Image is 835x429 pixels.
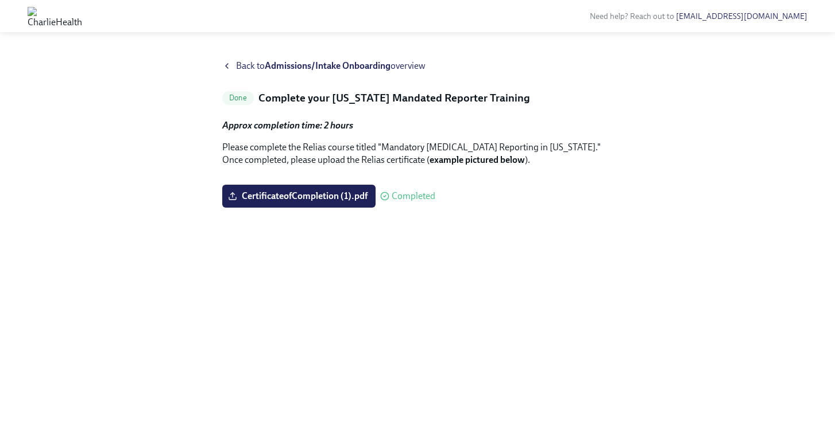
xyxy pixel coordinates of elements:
[236,60,426,72] span: Back to overview
[430,154,525,165] strong: example pictured below
[265,60,391,71] strong: Admissions/Intake Onboarding
[222,120,353,131] strong: Approx completion time: 2 hours
[392,192,435,201] span: Completed
[28,7,82,25] img: CharlieHealth
[222,60,613,72] a: Back toAdmissions/Intake Onboardingoverview
[222,185,376,208] label: CertificateofCompletion (1).pdf
[230,190,368,202] span: CertificateofCompletion (1).pdf
[222,93,254,102] span: Done
[676,11,807,21] a: [EMAIL_ADDRESS][DOMAIN_NAME]
[222,141,613,166] p: Please complete the Relias course titled "Mandatory [MEDICAL_DATA] Reporting in [US_STATE]." Once...
[590,11,807,21] span: Need help? Reach out to
[258,91,530,106] h5: Complete your [US_STATE] Mandated Reporter Training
